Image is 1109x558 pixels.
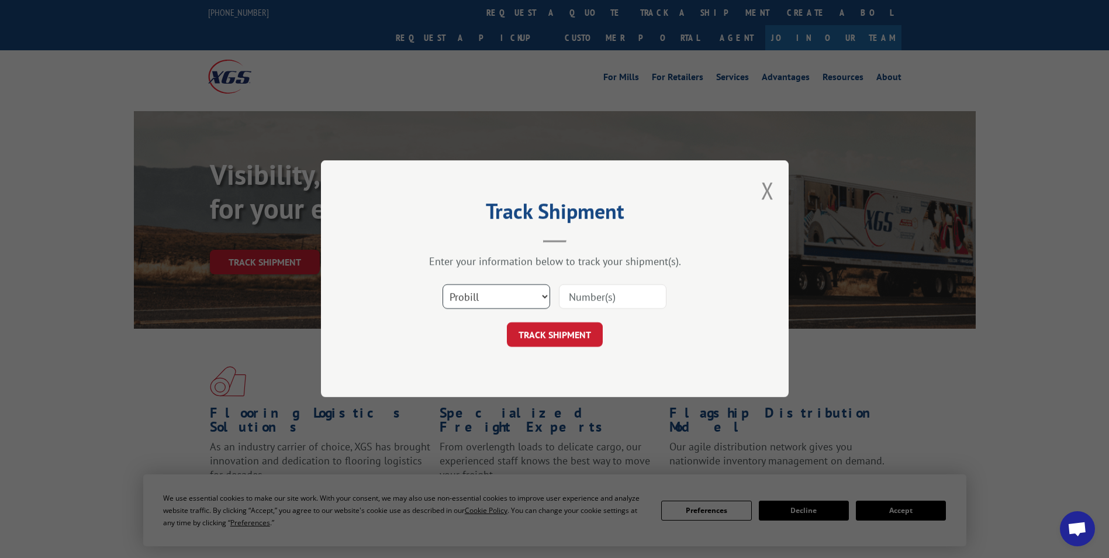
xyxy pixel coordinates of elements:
div: Open chat [1060,511,1095,546]
button: Close modal [761,175,774,206]
button: TRACK SHIPMENT [507,323,603,347]
h2: Track Shipment [379,203,730,225]
input: Number(s) [559,285,666,309]
div: Enter your information below to track your shipment(s). [379,255,730,268]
